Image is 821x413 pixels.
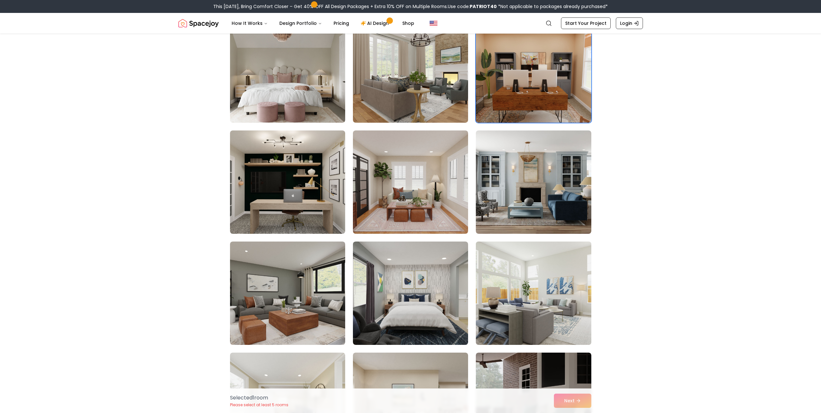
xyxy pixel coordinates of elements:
[470,3,497,10] b: PATRIOT40
[213,3,608,10] div: This [DATE], Bring Comfort Closer – Get 40% OFF All Design Packages + Extra 10% OFF on Multiple R...
[230,394,288,402] p: Selected 1 room
[230,242,345,345] img: Room room-13
[178,17,219,30] img: Spacejoy Logo
[353,242,468,345] img: Room room-14
[353,19,468,123] img: Room room-8
[476,19,591,123] img: Room room-9
[497,3,608,10] span: *Not applicable to packages already purchased*
[178,13,643,34] nav: Global
[230,19,345,123] img: Room room-7
[561,17,611,29] a: Start Your Project
[226,17,419,30] nav: Main
[230,130,345,234] img: Room room-10
[353,130,468,234] img: Room room-11
[397,17,419,30] a: Shop
[274,17,327,30] button: Design Portfolio
[230,402,288,408] p: Please select at least 5 rooms
[328,17,354,30] a: Pricing
[178,17,219,30] a: Spacejoy
[476,130,591,234] img: Room room-12
[430,19,437,27] img: United States
[355,17,396,30] a: AI Design
[473,239,594,347] img: Room room-15
[226,17,273,30] button: How It Works
[448,3,497,10] span: Use code:
[616,17,643,29] a: Login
